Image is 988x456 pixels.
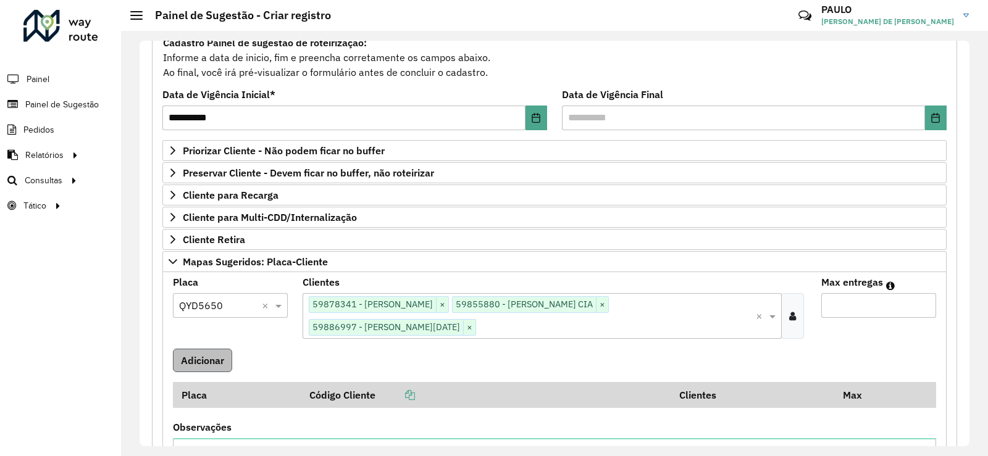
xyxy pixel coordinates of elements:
span: Tático [23,199,46,212]
button: Choose Date [525,106,547,130]
span: Preservar Cliente - Devem ficar no buffer, não roteirizar [183,168,434,178]
span: × [463,320,475,335]
em: Máximo de clientes que serão colocados na mesma rota com os clientes informados [886,281,895,291]
h3: PAULO [821,4,954,15]
div: Informe a data de inicio, fim e preencha corretamente os campos abaixo. Ao final, você irá pré-vi... [162,35,947,80]
span: 59886997 - [PERSON_NAME][DATE] [309,320,463,334]
span: Cliente Retira [183,234,245,244]
label: Data de Vigência Final [562,87,663,102]
span: 59855880 - [PERSON_NAME] CIA [453,297,596,312]
h2: Painel de Sugestão - Criar registro [143,9,331,22]
span: Pedidos [23,123,54,136]
a: Mapas Sugeridos: Placa-Cliente [162,251,947,272]
span: × [596,297,608,312]
span: 59878341 - [PERSON_NAME] [309,297,436,312]
span: Cliente para Multi-CDD/Internalização [183,212,357,222]
span: Clear all [262,298,272,313]
label: Data de Vigência Inicial [162,87,275,102]
label: Placa [173,275,198,289]
th: Max [834,382,884,408]
a: Cliente para Multi-CDD/Internalização [162,207,947,228]
span: Relatórios [25,149,64,162]
span: [PERSON_NAME] DE [PERSON_NAME] [821,16,954,27]
label: Observações [173,420,232,434]
th: Placa [173,382,301,408]
a: Preservar Cliente - Devem ficar no buffer, não roteirizar [162,162,947,183]
span: Mapas Sugeridos: Placa-Cliente [183,257,328,267]
a: Copiar [375,389,415,401]
a: Cliente para Recarga [162,184,947,205]
span: Cliente para Recarga [183,190,278,200]
a: Cliente Retira [162,229,947,250]
span: Consultas [25,174,62,187]
th: Código Cliente [301,382,671,408]
a: Contato Rápido [792,2,818,29]
label: Max entregas [821,275,883,289]
span: Painel de Sugestão [25,98,99,111]
label: Clientes [303,275,340,289]
th: Clientes [671,382,834,408]
span: Priorizar Cliente - Não podem ficar no buffer [183,146,385,155]
span: × [436,297,448,312]
strong: Cadastro Painel de sugestão de roteirização: [163,36,367,49]
a: Priorizar Cliente - Não podem ficar no buffer [162,140,947,161]
span: Clear all [756,309,766,323]
button: Adicionar [173,349,232,372]
button: Choose Date [925,106,947,130]
span: Painel [27,73,49,86]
